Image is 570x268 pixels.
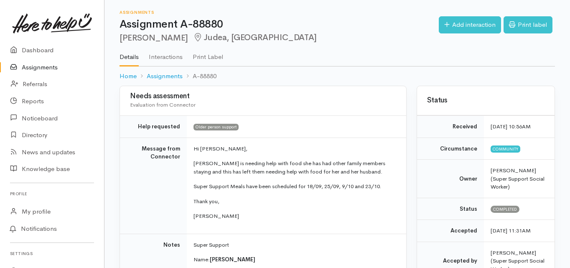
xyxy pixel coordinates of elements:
span: [PERSON_NAME] (Super Support Social Worker) [491,167,545,190]
time: [DATE] 10:56AM [491,123,531,130]
a: Print label [504,16,552,33]
span: Community [491,145,520,152]
p: Thank you, [193,197,396,206]
h2: [PERSON_NAME] [120,33,439,43]
p: Name: [193,255,396,264]
td: Accepted [417,220,484,242]
td: Circumstance [417,138,484,160]
a: Home [120,71,137,81]
p: [PERSON_NAME] is needing help with food she has had other family members staying and this has lef... [193,159,396,176]
a: Print Label [193,42,223,66]
td: Message from Connector [120,138,187,234]
span: Judea, [GEOGRAPHIC_DATA] [193,32,317,43]
h3: Status [427,97,545,105]
span: Evaluation from Connector [130,101,196,108]
a: Assignments [147,71,183,81]
td: Owner [417,160,484,198]
span: Completed [491,206,519,212]
td: Status [417,198,484,220]
h1: Assignment A-88880 [120,18,439,31]
p: Hi [PERSON_NAME], [193,145,396,153]
td: Received [417,116,484,138]
h3: Needs assessment [130,92,396,100]
p: [PERSON_NAME] [193,212,396,220]
h6: Profile [10,188,94,199]
p: Super Support [193,241,396,249]
time: [DATE] 11:31AM [491,227,531,234]
a: Details [120,42,139,66]
a: Add interaction [439,16,501,33]
td: Help requested [120,116,187,138]
p: Super Support Meals have been scheduled for 18/09, 25/09, 9/10 and 23/10. [193,182,396,191]
h6: Settings [10,248,94,259]
span: [PERSON_NAME] [210,256,255,263]
li: A-88880 [183,71,216,81]
h6: Assignments [120,10,439,15]
nav: breadcrumb [120,66,555,86]
span: Older person support [193,124,239,130]
a: Interactions [149,42,183,66]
